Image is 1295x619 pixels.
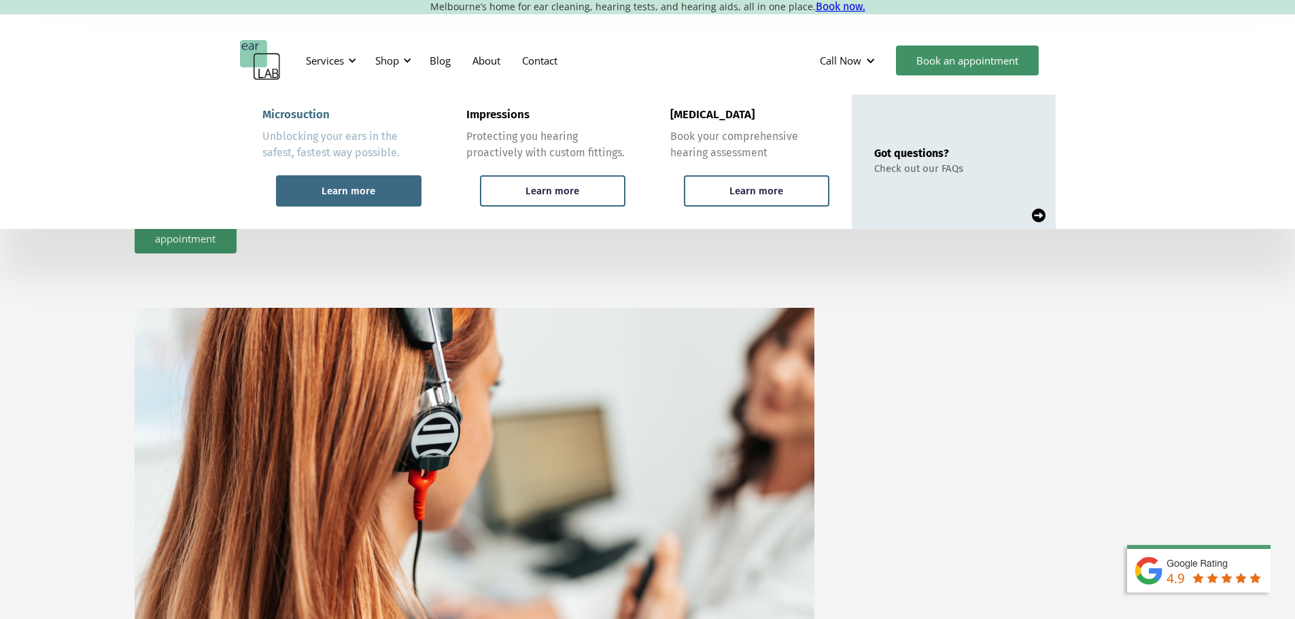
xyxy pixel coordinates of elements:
[298,40,360,81] div: Services
[375,54,399,67] div: Shop
[820,54,861,67] div: Call Now
[670,128,829,161] div: Book your comprehensive hearing assessment
[262,128,421,161] div: Unblocking your ears in the safest, fastest way possible.
[525,185,579,197] div: Learn more
[135,210,237,253] a: Book an appointment
[896,46,1039,75] a: Book an appointment
[466,108,530,122] div: Impressions
[809,40,889,81] div: Call Now
[419,41,462,80] a: Blog
[874,147,963,160] div: Got questions?
[367,40,415,81] div: Shop
[444,94,648,229] a: ImpressionsProtecting you hearing proactively with custom fittings.Learn more
[648,94,852,229] a: [MEDICAL_DATA]Book your comprehensive hearing assessmentLearn more
[874,162,963,175] div: Check out our FAQs
[262,108,330,122] div: Microsuction
[240,94,444,229] a: MicrosuctionUnblocking your ears in the safest, fastest way possible.Learn more
[306,54,344,67] div: Services
[511,41,568,80] a: Contact
[322,185,375,197] div: Learn more
[240,40,281,81] a: home
[462,41,511,80] a: About
[852,94,1056,229] a: Got questions?Check out our FAQs
[670,108,755,122] div: [MEDICAL_DATA]
[466,128,625,161] div: Protecting you hearing proactively with custom fittings.
[729,185,783,197] div: Learn more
